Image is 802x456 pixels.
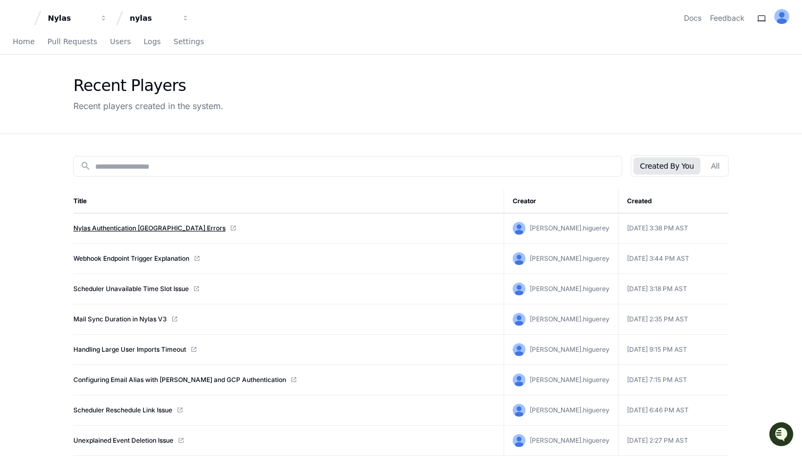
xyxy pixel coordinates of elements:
[36,90,135,98] div: We're available if you need us!
[513,252,525,265] img: ALV-UjVIVO1xujVLAuPApzUHhlN9_vKf9uegmELgxzPxAbKOtnGOfPwn3iBCG1-5A44YWgjQJBvBkNNH2W5_ERJBpY8ZVwxlF...
[11,79,30,98] img: 1756235613930-3d25f9e4-fa56-45dd-b3ad-e072dfbd1548
[684,13,701,23] a: Docs
[530,285,609,293] span: [PERSON_NAME].higuerey
[513,222,525,235] img: ALV-UjVIVO1xujVLAuPApzUHhlN9_vKf9uegmELgxzPxAbKOtnGOfPwn3iBCG1-5A44YWgjQJBvBkNNH2W5_ERJBpY8ZVwxlF...
[126,9,194,28] button: nylas
[73,254,189,263] a: Webhook Endpoint Trigger Explanation
[73,345,186,354] a: Handling Large User Imports Timeout
[106,112,129,120] span: Pylon
[618,335,729,365] td: [DATE] 9:15 PM AST
[710,13,745,23] button: Feedback
[173,38,204,45] span: Settings
[530,315,609,323] span: [PERSON_NAME].higuerey
[11,43,194,60] div: Welcome
[768,421,797,450] iframe: Open customer support
[11,11,32,32] img: PlayerZero
[48,13,94,23] div: Nylas
[73,406,172,414] a: Scheduler Reschedule Link Issue
[73,189,504,213] th: Title
[513,313,525,326] img: ALV-UjVIVO1xujVLAuPApzUHhlN9_vKf9uegmELgxzPxAbKOtnGOfPwn3iBCG1-5A44YWgjQJBvBkNNH2W5_ERJBpY8ZVwxlF...
[13,38,35,45] span: Home
[530,406,609,414] span: [PERSON_NAME].higuerey
[130,13,176,23] div: nylas
[13,30,35,54] a: Home
[47,30,97,54] a: Pull Requests
[618,213,729,244] td: [DATE] 3:38 PM AST
[110,30,131,54] a: Users
[618,426,729,456] td: [DATE] 2:27 PM AST
[618,304,729,335] td: [DATE] 2:35 PM AST
[530,224,609,232] span: [PERSON_NAME].higuerey
[73,285,189,293] a: Scheduler Unavailable Time Slot Issue
[618,365,729,395] td: [DATE] 7:15 PM AST
[73,76,223,95] div: Recent Players
[44,9,112,28] button: Nylas
[144,38,161,45] span: Logs
[513,434,525,447] img: ALV-UjVIVO1xujVLAuPApzUHhlN9_vKf9uegmELgxzPxAbKOtnGOfPwn3iBCG1-5A44YWgjQJBvBkNNH2W5_ERJBpY8ZVwxlF...
[513,283,525,295] img: ALV-UjVIVO1xujVLAuPApzUHhlN9_vKf9uegmELgxzPxAbKOtnGOfPwn3iBCG1-5A44YWgjQJBvBkNNH2W5_ERJBpY8ZVwxlF...
[73,315,167,324] a: Mail Sync Duration in Nylas V3
[513,404,525,417] img: ALV-UjVIVO1xujVLAuPApzUHhlN9_vKf9uegmELgxzPxAbKOtnGOfPwn3iBCG1-5A44YWgjQJBvBkNNH2W5_ERJBpY8ZVwxlF...
[618,395,729,426] td: [DATE] 6:46 PM AST
[73,100,223,112] div: Recent players created in the system.
[618,274,729,304] td: [DATE] 3:18 PM AST
[36,79,174,90] div: Start new chat
[774,9,789,24] img: ALV-UjVIVO1xujVLAuPApzUHhlN9_vKf9uegmELgxzPxAbKOtnGOfPwn3iBCG1-5A44YWgjQJBvBkNNH2W5_ERJBpY8ZVwxlF...
[73,376,286,384] a: Configuring Email Alias with [PERSON_NAME] and GCP Authentication
[530,376,609,384] span: [PERSON_NAME].higuerey
[47,38,97,45] span: Pull Requests
[618,189,729,213] th: Created
[73,224,225,233] a: Nylas Authentication [GEOGRAPHIC_DATA] Errors
[75,111,129,120] a: Powered byPylon
[504,189,618,213] th: Creator
[513,343,525,356] img: ALV-UjVIVO1xujVLAuPApzUHhlN9_vKf9uegmELgxzPxAbKOtnGOfPwn3iBCG1-5A44YWgjQJBvBkNNH2W5_ERJBpY8ZVwxlF...
[181,82,194,95] button: Start new chat
[618,244,729,274] td: [DATE] 3:44 PM AST
[705,157,726,175] button: All
[633,157,700,175] button: Created By You
[530,436,609,444] span: [PERSON_NAME].higuerey
[80,161,91,171] mat-icon: search
[530,345,609,353] span: [PERSON_NAME].higuerey
[110,38,131,45] span: Users
[73,436,173,445] a: Unexplained Event Deletion Issue
[513,374,525,386] img: ALV-UjVIVO1xujVLAuPApzUHhlN9_vKf9uegmELgxzPxAbKOtnGOfPwn3iBCG1-5A44YWgjQJBvBkNNH2W5_ERJBpY8ZVwxlF...
[173,30,204,54] a: Settings
[144,30,161,54] a: Logs
[530,254,609,262] span: [PERSON_NAME].higuerey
